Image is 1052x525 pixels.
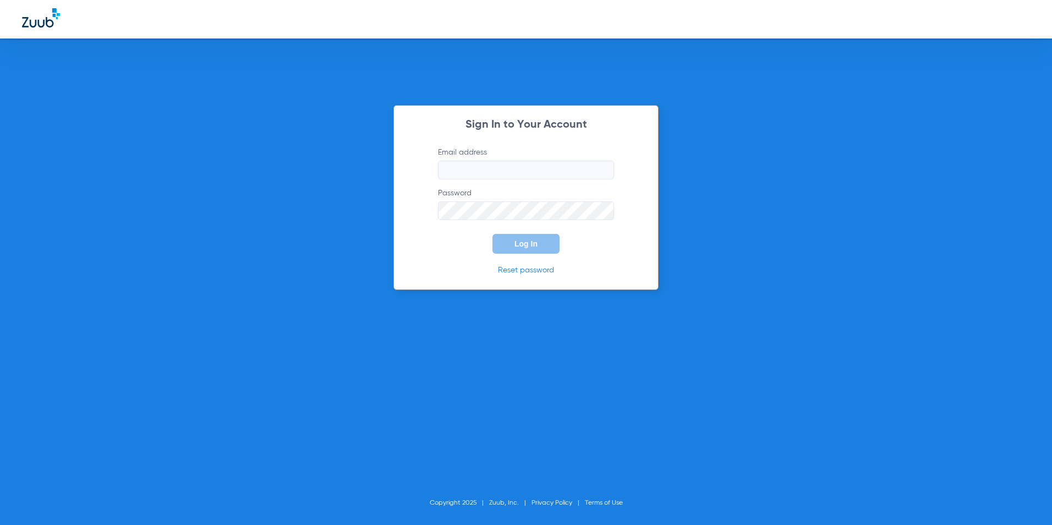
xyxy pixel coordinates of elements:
a: Terms of Use [585,500,623,506]
a: Privacy Policy [532,500,572,506]
li: Zuub, Inc. [489,497,532,508]
li: Copyright 2025 [430,497,489,508]
span: Log In [514,239,538,248]
h2: Sign In to Your Account [421,119,631,130]
a: Reset password [498,266,554,274]
button: Log In [492,234,560,254]
label: Password [438,188,614,220]
input: Password [438,201,614,220]
label: Email address [438,147,614,179]
img: Zuub Logo [22,8,60,28]
input: Email address [438,161,614,179]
